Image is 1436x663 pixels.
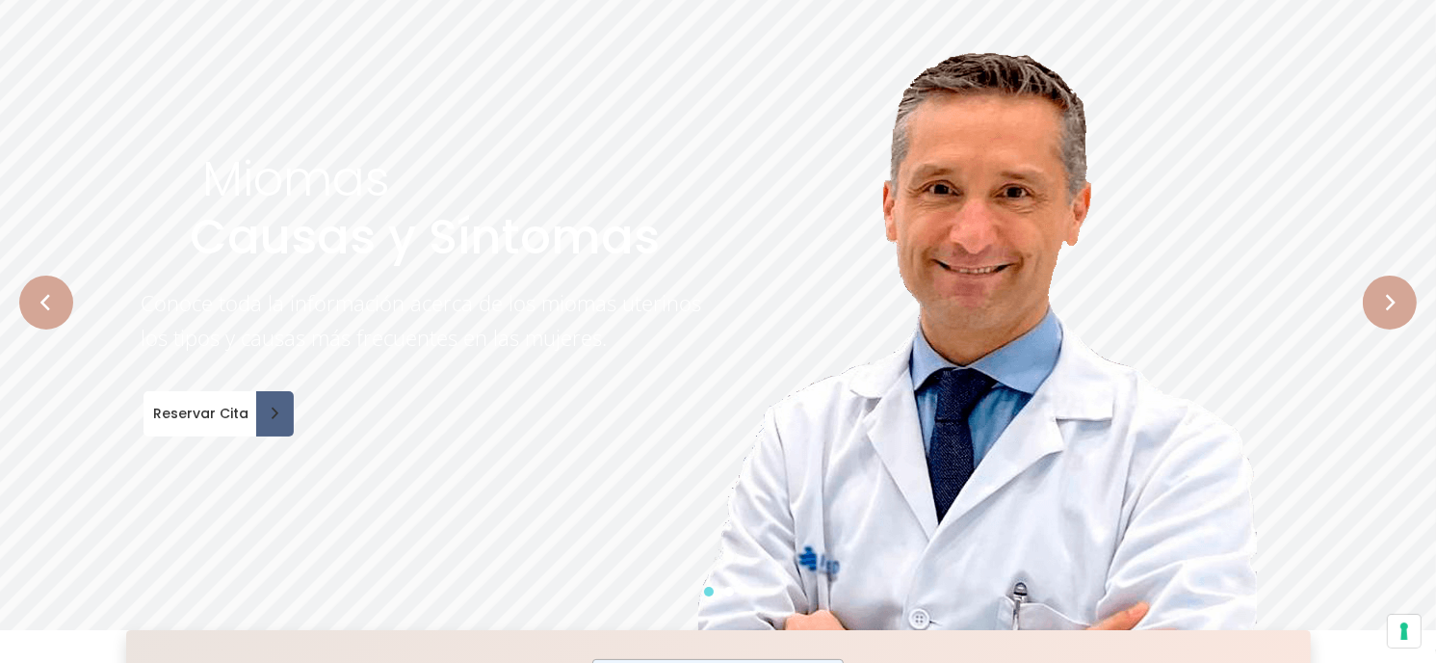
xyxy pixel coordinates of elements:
button: Sus preferencias de consentimiento para tecnologías de seguimiento [1388,615,1421,648]
rs-layer: Miomas [202,155,390,203]
span: Reservar Cita [144,407,252,420]
rs-layer: Causas y Síntomas [190,213,660,261]
rs-layer: Conoce toda la información acerca de los miomas uterinos los tipos y causas más frecuentes en las... [141,285,709,357]
a: Reservar Cita [144,391,294,437]
img: Qué son los miomas uterinos Dr. Lucas minig [656,39,1294,633]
